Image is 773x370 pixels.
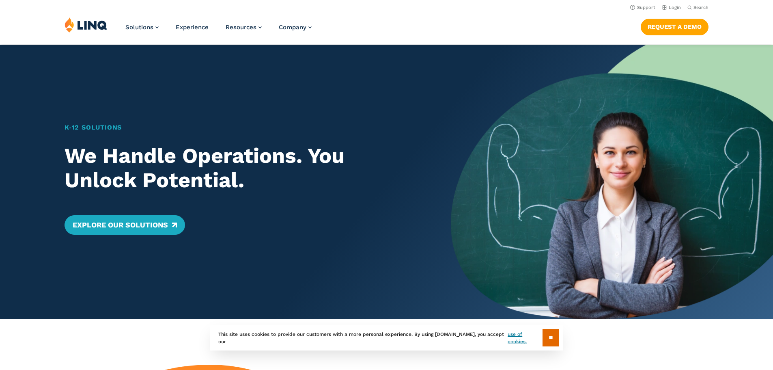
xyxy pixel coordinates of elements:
[65,215,185,235] a: Explore Our Solutions
[451,45,773,319] img: Home Banner
[279,24,306,31] span: Company
[226,24,262,31] a: Resources
[210,325,563,351] div: This site uses cookies to provide our customers with a more personal experience. By using [DOMAIN...
[641,17,708,35] nav: Button Navigation
[641,19,708,35] a: Request a Demo
[176,24,209,31] a: Experience
[226,24,256,31] span: Resources
[687,4,708,11] button: Open Search Bar
[125,24,153,31] span: Solutions
[65,123,420,132] h1: K‑12 Solutions
[65,17,108,32] img: LINQ | K‑12 Software
[125,17,312,44] nav: Primary Navigation
[662,5,681,10] a: Login
[279,24,312,31] a: Company
[693,5,708,10] span: Search
[125,24,159,31] a: Solutions
[508,331,542,345] a: use of cookies.
[630,5,655,10] a: Support
[65,144,420,193] h2: We Handle Operations. You Unlock Potential.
